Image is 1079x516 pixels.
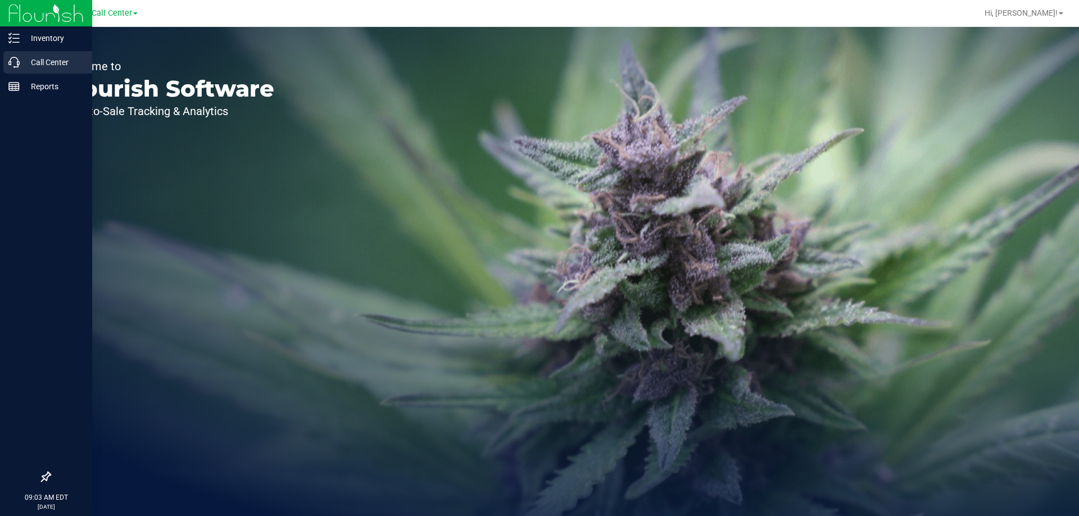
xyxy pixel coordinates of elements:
span: Call Center [92,8,132,18]
p: Flourish Software [61,77,274,100]
p: 09:03 AM EDT [5,492,87,503]
inline-svg: Call Center [8,57,20,68]
p: Seed-to-Sale Tracking & Analytics [61,106,274,117]
span: Hi, [PERSON_NAME]! [985,8,1058,17]
p: [DATE] [5,503,87,511]
p: Call Center [20,56,87,69]
inline-svg: Inventory [8,33,20,44]
inline-svg: Reports [8,81,20,92]
p: Inventory [20,31,87,45]
p: Welcome to [61,61,274,72]
p: Reports [20,80,87,93]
